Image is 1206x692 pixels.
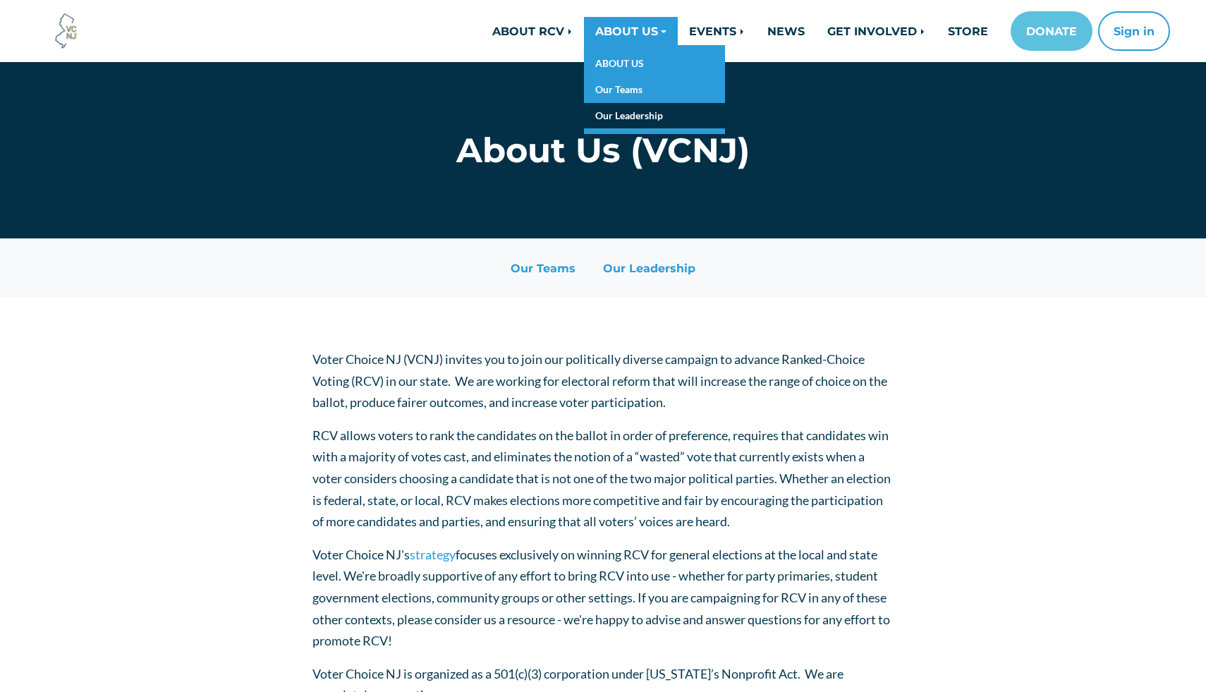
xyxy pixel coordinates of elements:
a: ABOUT US [584,51,725,77]
button: Sign in or sign up [1098,11,1170,51]
a: Our Teams [498,255,588,281]
p: Voter Choice NJ (VCNJ) invites you to join our politically diverse campaign to advance Ranked-Cho... [312,348,894,413]
a: DONATE [1011,11,1092,51]
a: NEWS [756,17,816,45]
a: ABOUT RCV [481,17,584,45]
h1: About Us (VCNJ) [312,130,894,171]
a: GET INVOLVED [816,17,937,45]
img: Voter Choice NJ [47,12,85,50]
div: ABOUT US [584,45,725,134]
nav: Main navigation [301,11,1170,51]
p: Voter Choice NJ's focuses exclusively on winning RCV for general elections at the local and state... [312,544,894,652]
a: Our Teams [584,77,725,103]
a: strategy [410,547,456,562]
a: STORE [937,17,999,45]
a: Our Leadership [590,255,708,281]
a: Our Leadership [584,103,725,129]
a: EVENTS [678,17,756,45]
p: RCV allows voters to rank the candidates on the ballot in order of preference, requires that cand... [312,425,894,533]
a: ABOUT US [584,17,678,45]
